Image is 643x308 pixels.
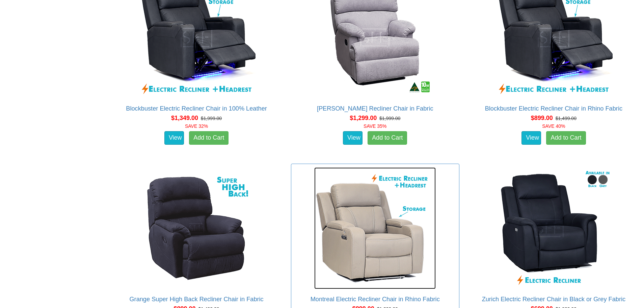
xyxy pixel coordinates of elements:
[521,131,541,145] a: View
[493,167,614,289] img: Zurich Electric Recliner Chair in Black or Grey Fabric
[129,296,263,303] a: Grange Super High Back Recliner Chair in Fabric
[531,115,553,121] span: $899.00
[201,116,222,121] del: $1,999.00
[314,167,436,289] img: Montreal Electric Recliner Chair in Rhino Fabric
[364,123,386,129] font: SAVE 35%
[317,105,433,112] a: [PERSON_NAME] Recliner Chair in Fabric
[556,116,577,121] del: $1,499.00
[350,115,377,121] span: $1,299.00
[542,123,565,129] font: SAVE 40%
[126,105,267,112] a: Blockbuster Electric Recliner Chair in 100% Leather
[185,123,208,129] font: SAVE 32%
[379,116,400,121] del: $1,999.00
[171,115,198,121] span: $1,349.00
[482,296,626,303] a: Zurich Electric Recliner Chair in Black or Grey Fabric
[368,131,407,145] a: Add to Cart
[189,131,229,145] a: Add to Cart
[311,296,440,303] a: Montreal Electric Recliner Chair in Rhino Fabric
[343,131,363,145] a: View
[136,167,257,289] img: Grange Super High Back Recliner Chair in Fabric
[164,131,184,145] a: View
[546,131,586,145] a: Add to Cart
[485,105,622,112] a: Blockbuster Electric Recliner Chair in Rhino Fabric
